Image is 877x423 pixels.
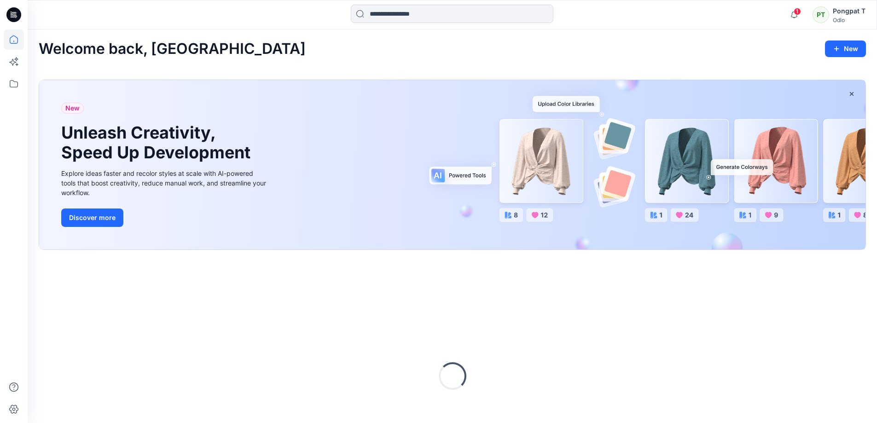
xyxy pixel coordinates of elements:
[61,168,268,197] div: Explore ideas faster and recolor styles at scale with AI-powered tools that boost creativity, red...
[61,209,268,227] a: Discover more
[833,17,865,23] div: Odlo
[61,123,255,162] h1: Unleash Creativity, Speed Up Development
[65,103,80,114] span: New
[833,6,865,17] div: Pongpat T
[825,41,866,57] button: New
[794,8,801,15] span: 1
[61,209,123,227] button: Discover more
[39,41,306,58] h2: Welcome back, [GEOGRAPHIC_DATA]
[813,6,829,23] div: PT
